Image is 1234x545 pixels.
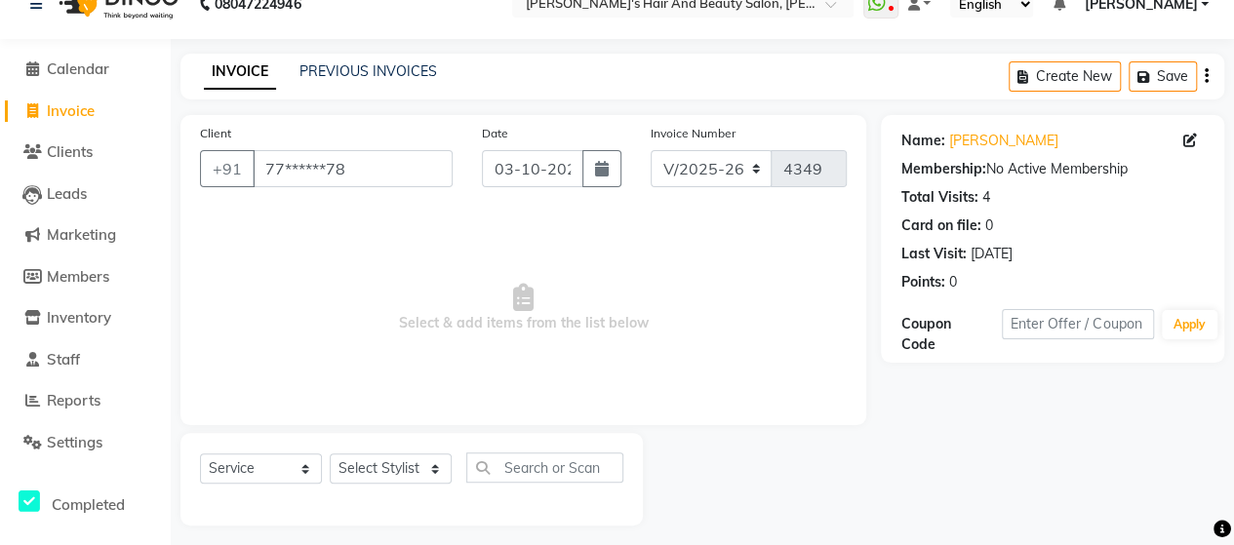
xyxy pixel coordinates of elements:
[900,159,1205,179] div: No Active Membership
[47,184,87,203] span: Leads
[900,244,966,264] div: Last Visit:
[47,350,80,369] span: Staff
[482,125,508,142] label: Date
[200,125,231,142] label: Client
[5,100,166,123] a: Invoice
[1129,61,1197,92] button: Save
[299,62,437,80] a: PREVIOUS INVOICES
[200,211,847,406] span: Select & add items from the list below
[200,150,255,187] button: +91
[5,432,166,454] a: Settings
[47,308,111,327] span: Inventory
[948,131,1057,151] a: [PERSON_NAME]
[5,141,166,164] a: Clients
[900,159,985,179] div: Membership:
[5,307,166,330] a: Inventory
[47,142,93,161] span: Clients
[981,187,989,208] div: 4
[5,349,166,371] a: Staff
[900,131,944,151] div: Name:
[466,452,623,483] input: Search or Scan
[970,244,1012,264] div: [DATE]
[47,225,116,244] span: Marketing
[1002,309,1154,339] input: Enter Offer / Coupon Code
[5,390,166,412] a: Reports
[5,183,166,206] a: Leads
[1162,310,1217,339] button: Apply
[47,391,100,409] span: Reports
[5,58,166,81] a: Calendar
[47,267,109,286] span: Members
[900,187,977,208] div: Total Visits:
[1009,61,1121,92] button: Create New
[5,266,166,289] a: Members
[948,272,956,292] div: 0
[5,224,166,247] a: Marketing
[47,59,109,78] span: Calendar
[984,215,992,236] div: 0
[900,314,1002,355] div: Coupon Code
[47,101,95,120] span: Invoice
[204,55,276,90] a: INVOICE
[900,215,980,236] div: Card on file:
[900,272,944,292] div: Points:
[253,150,453,187] input: Search by Name/Mobile/Email/Code
[47,433,102,451] span: Settings
[52,495,125,514] span: Completed
[651,125,736,142] label: Invoice Number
